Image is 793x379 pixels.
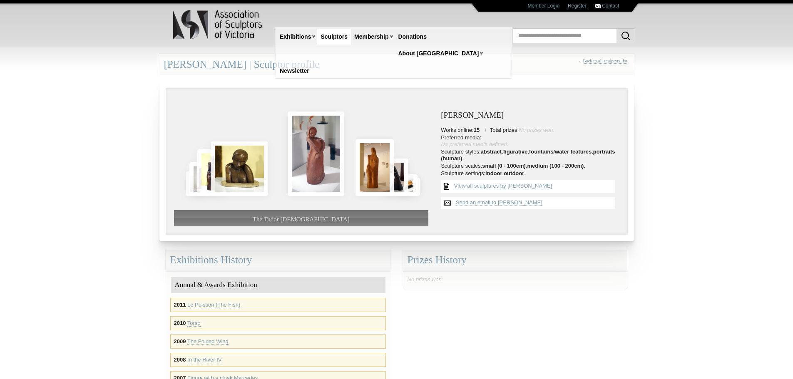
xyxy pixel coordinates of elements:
a: Donations [395,29,430,45]
span: The Tudor [DEMOGRAPHIC_DATA] [253,216,350,223]
strong: medium (100 - 200cm) [527,163,584,169]
img: Search [621,31,631,41]
a: Member Login [527,3,559,9]
img: logo.png [172,8,264,41]
a: Back to all sculptors list [583,58,627,64]
div: No preferred media defined. [441,141,619,148]
strong: portraits (human) [441,149,615,161]
div: « [579,58,629,73]
a: Contact [602,3,619,9]
strong: fountains/water features [529,149,592,155]
img: Walking [382,159,408,196]
div: [PERSON_NAME] | Sculptor profile [159,54,634,76]
h3: [PERSON_NAME] [441,111,619,120]
li: Preferred media: [441,134,619,148]
strong: 2008 [174,357,186,363]
div: Annual & Awards Exhibition [171,277,385,294]
a: Membership [351,29,392,45]
a: Torso [187,320,201,327]
strong: indoor [485,170,502,176]
li: Sculpture styles: , , , , [441,149,619,162]
strong: outdoor [504,170,524,176]
strong: 2009 [174,338,186,344]
li: Sculpture scales: , , [441,163,619,169]
strong: 2011 [174,302,186,308]
a: Register [568,3,587,9]
img: Frilly Birch Fish - Totem no. IV [186,171,202,196]
span: No prizes won. [408,276,443,282]
a: The Folded Wing [187,338,229,345]
img: Fish Totem Pole [189,162,211,196]
a: Newsletter [276,63,313,79]
img: The Tudor Lady [288,111,344,196]
strong: small (0 - 100cm) [482,163,526,169]
img: Send an email to Fay Gerber [441,197,454,209]
a: Sculptors [317,29,351,45]
a: In the River IV [187,357,221,363]
a: Exhibitions [276,29,314,45]
a: About [GEOGRAPHIC_DATA] [395,46,482,61]
strong: figurative [503,149,528,155]
strong: 15 [474,127,480,133]
strong: abstract [481,149,502,155]
img: Mercedes [211,141,268,196]
li: Works online: Total prizes: [441,127,619,134]
span: No prizes won. [519,127,554,133]
div: Prizes History [403,249,628,271]
img: Lady with Cloak [355,139,394,196]
a: View all sculptures by [PERSON_NAME] [454,183,552,189]
li: Sculpture settings: , , [441,170,619,177]
img: View all {sculptor_name} sculptures list [441,180,452,193]
a: Send an email to [PERSON_NAME] [456,199,542,206]
img: Contact ASV [595,4,601,8]
img: Figure with a cloak [197,149,226,196]
strong: 2010 [174,320,186,326]
div: Exhibitions History [166,249,390,271]
a: Le Poisson (The Fish) [187,302,240,308]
